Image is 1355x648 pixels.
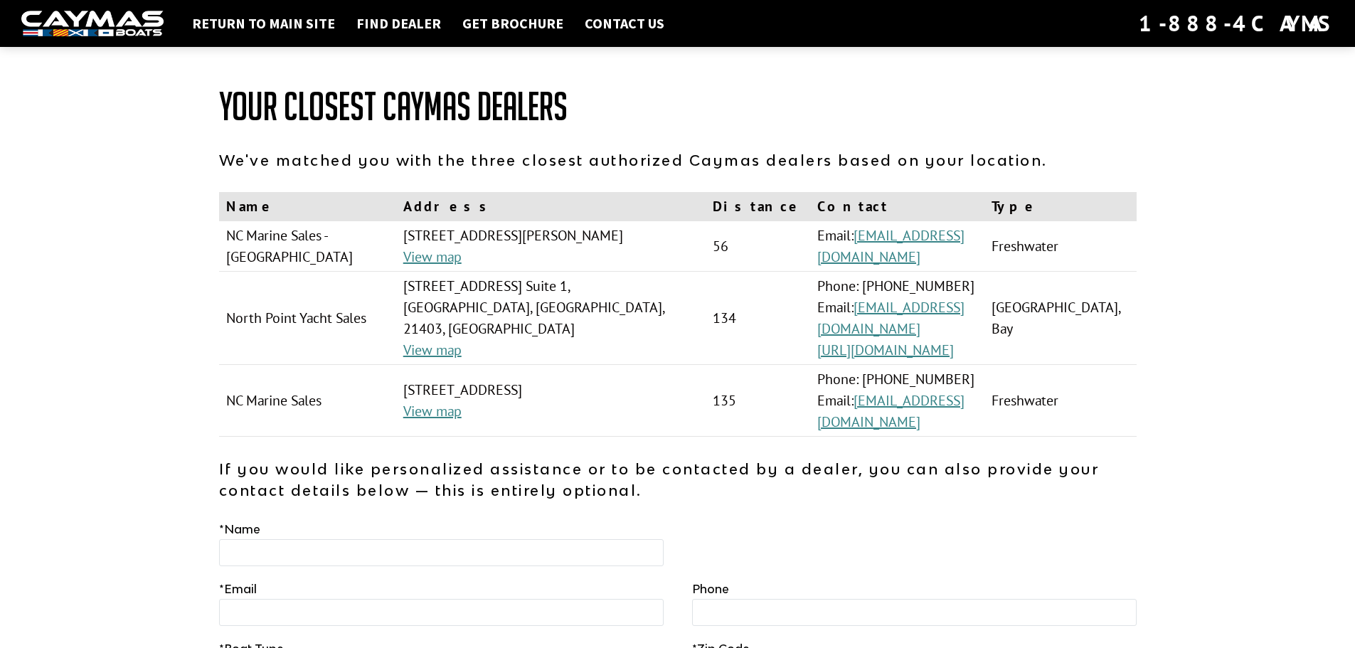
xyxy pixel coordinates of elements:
[706,365,810,437] td: 135
[706,221,810,272] td: 56
[219,149,1137,171] p: We've matched you with the three closest authorized Caymas dealers based on your location.
[403,248,462,266] a: View map
[219,272,396,365] td: North Point Yacht Sales
[817,391,965,431] a: [EMAIL_ADDRESS][DOMAIN_NAME]
[396,272,706,365] td: [STREET_ADDRESS] Suite 1, [GEOGRAPHIC_DATA], [GEOGRAPHIC_DATA], 21403, [GEOGRAPHIC_DATA]
[810,221,985,272] td: Email:
[810,272,985,365] td: Phone: [PHONE_NUMBER] Email:
[21,11,164,37] img: white-logo-c9c8dbefe5ff5ceceb0f0178aa75bf4bb51f6bca0971e226c86eb53dfe498488.png
[984,192,1136,221] th: Type
[706,272,810,365] td: 134
[455,14,570,33] a: Get Brochure
[810,365,985,437] td: Phone: [PHONE_NUMBER] Email:
[403,341,462,359] a: View map
[219,85,1137,128] h1: Your Closest Caymas Dealers
[219,521,260,538] label: Name
[817,226,965,266] a: [EMAIL_ADDRESS][DOMAIN_NAME]
[349,14,448,33] a: Find Dealer
[219,458,1137,501] p: If you would like personalized assistance or to be contacted by a dealer, you can also provide yo...
[810,192,985,221] th: Contact
[403,402,462,420] a: View map
[219,365,396,437] td: NC Marine Sales
[984,365,1136,437] td: Freshwater
[185,14,342,33] a: Return to main site
[984,272,1136,365] td: [GEOGRAPHIC_DATA], Bay
[396,192,706,221] th: Address
[817,298,965,338] a: [EMAIL_ADDRESS][DOMAIN_NAME]
[219,221,396,272] td: NC Marine Sales - [GEOGRAPHIC_DATA]
[396,221,706,272] td: [STREET_ADDRESS][PERSON_NAME]
[1139,8,1334,39] div: 1-888-4CAYMAS
[396,365,706,437] td: [STREET_ADDRESS]
[219,192,396,221] th: Name
[817,341,954,359] a: [URL][DOMAIN_NAME]
[578,14,671,33] a: Contact Us
[984,221,1136,272] td: Freshwater
[219,580,257,597] label: Email
[706,192,810,221] th: Distance
[692,580,729,597] label: Phone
